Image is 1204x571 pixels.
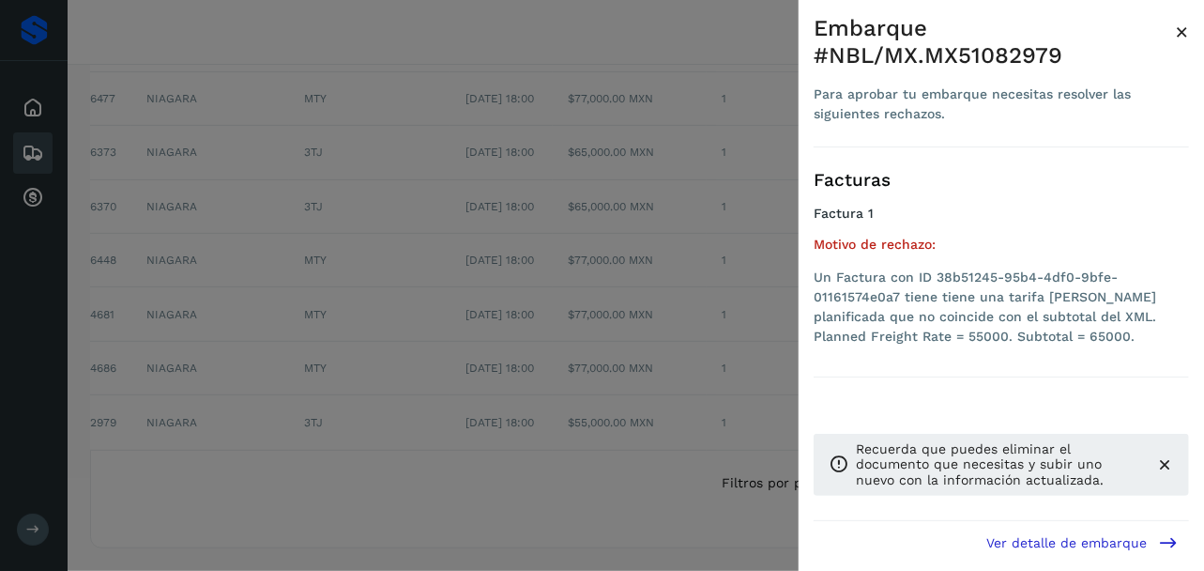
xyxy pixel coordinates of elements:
[814,170,1189,192] h3: Facturas
[814,268,1189,347] li: Un Factura con ID 38b51245-95b4-4df0-9bfe-01161574e0a7 tiene tiene una tarifa [PERSON_NAME] plani...
[814,85,1175,124] div: Para aprobar tu embarque necesitas resolver las siguientes rechazos.
[814,237,1189,253] h5: Motivo de rechazo:
[814,206,1189,222] h4: Factura 1
[1175,15,1189,49] button: Close
[856,441,1140,488] p: Recuerda que puedes eliminar el documento que necesitas y subir uno nuevo con la información actu...
[814,15,1175,69] div: Embarque #NBL/MX.MX51082979
[986,536,1147,549] span: Ver detalle de embarque
[1175,19,1189,45] span: ×
[975,521,1189,563] button: Ver detalle de embarque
